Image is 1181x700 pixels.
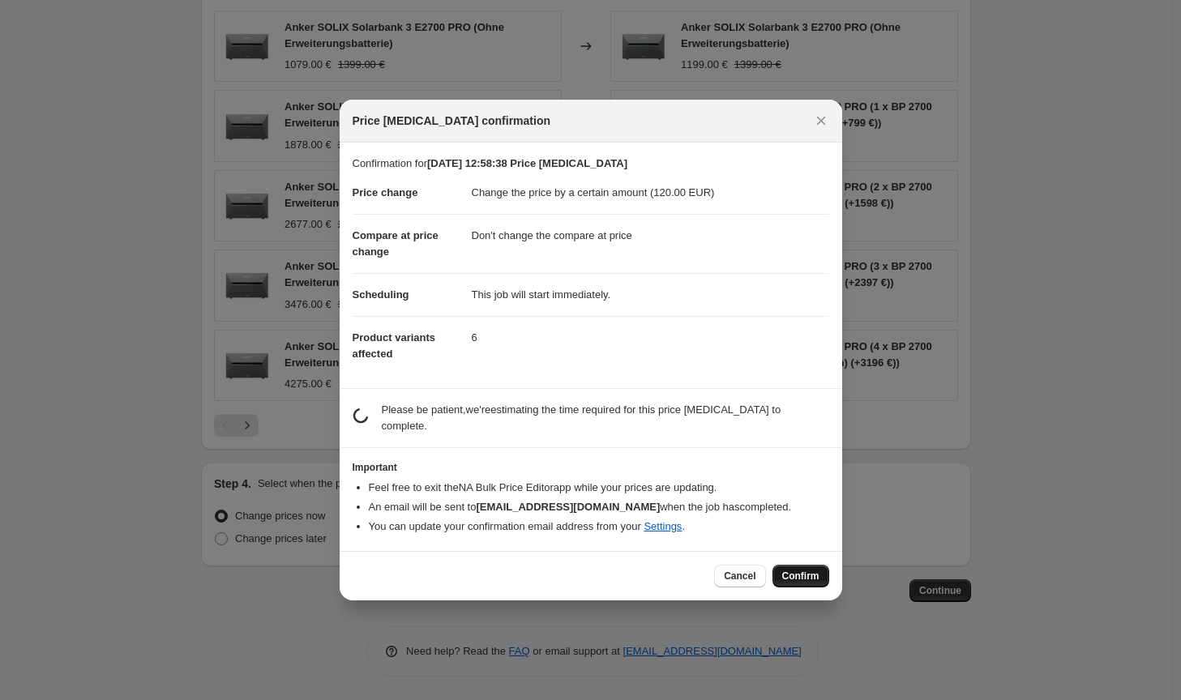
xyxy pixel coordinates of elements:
li: An email will be sent to when the job has completed . [369,499,829,515]
dd: Don't change the compare at price [472,214,829,257]
p: Confirmation for [353,156,829,172]
span: Product variants affected [353,331,436,360]
button: Cancel [714,565,765,587]
li: Feel free to exit the NA Bulk Price Editor app while your prices are updating. [369,480,829,496]
a: Settings [644,520,682,532]
span: Price [MEDICAL_DATA] confirmation [353,113,551,129]
b: [EMAIL_ADDRESS][DOMAIN_NAME] [476,501,660,513]
dd: 6 [472,316,829,359]
li: You can update your confirmation email address from your . [369,519,829,535]
p: Please be patient, we're estimating the time required for this price [MEDICAL_DATA] to complete. [382,402,829,434]
h3: Important [353,461,829,474]
span: Cancel [724,570,755,583]
dd: This job will start immediately. [472,273,829,316]
dd: Change the price by a certain amount (120.00 EUR) [472,172,829,214]
span: Compare at price change [353,229,439,258]
button: Close [810,109,832,132]
b: [DATE] 12:58:38 Price [MEDICAL_DATA] [427,157,627,169]
span: Price change [353,186,418,198]
span: Scheduling [353,288,409,301]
